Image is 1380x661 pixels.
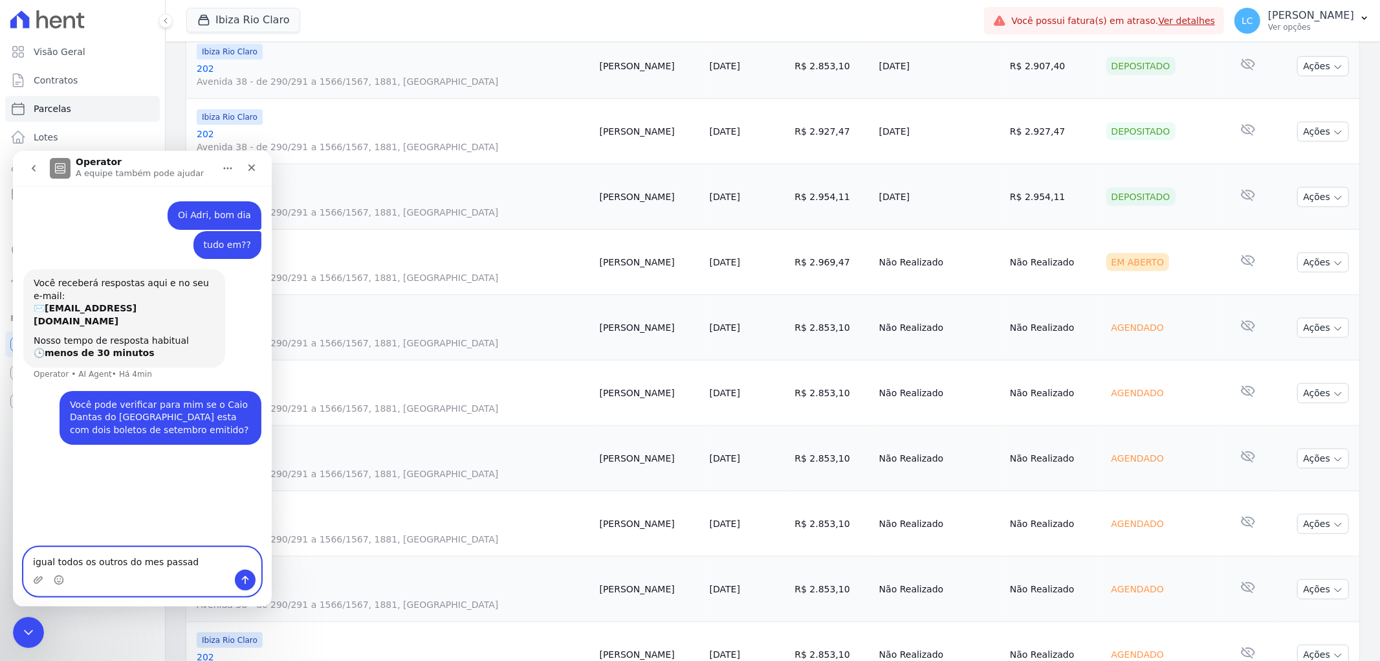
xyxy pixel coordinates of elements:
a: Lotes [5,124,160,150]
span: Avenida 38 - de 290/291 a 1566/1567, 1881, [GEOGRAPHIC_DATA] [197,140,589,153]
a: [DATE] [710,126,740,137]
div: Você pode verificar para mim se o Caio Dantas do [GEOGRAPHIC_DATA] esta com dois boletos de setem... [47,240,248,294]
span: Ibiza Rio Claro [197,633,263,648]
div: Agendado [1106,580,1169,598]
a: [DATE] [710,61,740,71]
span: Parcelas [34,102,71,115]
button: Ibiza Rio Claro [186,8,300,32]
a: [DATE] [710,322,740,333]
a: 202Avenida 38 - de 290/291 a 1566/1567, 1881, [GEOGRAPHIC_DATA] [197,389,589,415]
td: [PERSON_NAME] [595,557,705,622]
a: Visão Geral [5,39,160,65]
td: Não Realizado [1005,426,1101,491]
a: [DATE] [710,519,740,529]
span: Você possui fatura(s) em atraso. [1011,14,1215,28]
span: Avenida 38 - de 290/291 a 1566/1567, 1881, [GEOGRAPHIC_DATA] [197,75,589,88]
span: Ibiza Rio Claro [197,44,263,60]
div: Plataformas [10,311,155,326]
td: [PERSON_NAME] [595,361,705,426]
a: Troca de Arquivos [5,267,160,293]
td: Não Realizado [1005,491,1101,557]
a: Minha Carteira [5,181,160,207]
p: [PERSON_NAME] [1268,9,1354,22]
a: 202Avenida 38 - de 290/291 a 1566/1567, 1881, [GEOGRAPHIC_DATA] [197,585,589,611]
a: [DATE] [710,192,740,202]
button: LC [PERSON_NAME] Ver opções [1224,3,1380,39]
td: Não Realizado [1005,230,1101,295]
a: [DATE] [710,584,740,594]
a: 202Avenida 38 - de 290/291 a 1566/1567, 1881, [GEOGRAPHIC_DATA] [197,193,589,219]
a: Conta Hent [5,360,160,386]
a: [DATE] [710,649,740,660]
iframe: Intercom live chat [13,151,272,607]
div: Agendado [1106,319,1169,337]
td: Não Realizado [1005,557,1101,622]
a: [DATE] [710,257,740,267]
td: Não Realizado [874,491,1005,557]
div: Agendado [1106,384,1169,402]
span: Avenida 38 - de 290/291 a 1566/1567, 1881, [GEOGRAPHIC_DATA] [197,598,589,611]
td: R$ 2.954,11 [1005,164,1101,230]
span: Ibiza Rio Claro [197,109,263,125]
a: Transferências [5,210,160,236]
td: Não Realizado [874,361,1005,426]
div: Você pode verificar para mim se o Caio Dantas do [GEOGRAPHIC_DATA] esta com dois boletos de setem... [57,248,238,286]
td: R$ 2.907,40 [1005,34,1101,99]
button: Ações [1297,449,1349,469]
a: 202Avenida 38 - de 290/291 a 1566/1567, 1881, [GEOGRAPHIC_DATA] [197,324,589,350]
button: Ações [1297,318,1349,338]
td: [DATE] [874,34,1005,99]
td: [PERSON_NAME] [595,426,705,491]
a: Contratos [5,67,160,93]
td: [PERSON_NAME] [595,34,705,99]
p: Ver opções [1268,22,1354,32]
td: [PERSON_NAME] [595,295,705,361]
div: Em Aberto [1106,253,1170,271]
span: Avenida 38 - de 290/291 a 1566/1567, 1881, [GEOGRAPHIC_DATA] [197,206,589,219]
td: R$ 2.927,47 [1005,99,1101,164]
button: Ações [1297,252,1349,273]
td: [PERSON_NAME] [595,99,705,164]
a: Recebíveis [5,331,160,357]
div: Operator • AI Agent • Há 4min [21,219,139,227]
td: R$ 2.954,11 [789,164,873,230]
a: [DATE] [710,453,740,464]
iframe: Intercom live chat [13,617,44,648]
span: Avenida 38 - de 290/291 a 1566/1567, 1881, [GEOGRAPHIC_DATA] [197,467,589,480]
button: Enviar uma mensagem [222,419,243,440]
span: Avenida 38 - de 290/291 a 1566/1567, 1881, [GEOGRAPHIC_DATA] [197,271,589,284]
b: [EMAIL_ADDRESS][DOMAIN_NAME] [21,152,124,175]
td: R$ 2.853,10 [789,491,873,557]
a: Ver detalhes [1159,16,1216,26]
div: Larissa diz… [10,240,248,309]
td: R$ 2.853,10 [789,426,873,491]
div: Agendado [1106,449,1169,467]
td: R$ 2.969,47 [789,230,873,295]
button: Ações [1297,187,1349,207]
div: Depositado [1106,122,1176,140]
td: Não Realizado [874,557,1005,622]
a: [DATE] [710,388,740,398]
button: Ações [1297,56,1349,76]
a: 202Avenida 38 - de 290/291 a 1566/1567, 1881, [GEOGRAPHIC_DATA] [197,520,589,546]
button: Upload do anexo [20,424,30,434]
td: [PERSON_NAME] [595,164,705,230]
button: Ações [1297,122,1349,142]
a: 202Avenida 38 - de 290/291 a 1566/1567, 1881, [GEOGRAPHIC_DATA] [197,454,589,480]
td: Não Realizado [1005,361,1101,426]
td: R$ 2.853,10 [789,295,873,361]
a: 202Avenida 38 - de 290/291 a 1566/1567, 1881, [GEOGRAPHIC_DATA] [197,62,589,88]
a: 202Avenida 38 - de 290/291 a 1566/1567, 1881, [GEOGRAPHIC_DATA] [197,258,589,284]
td: Não Realizado [874,426,1005,491]
button: Selecionador de Emoji [41,424,51,434]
